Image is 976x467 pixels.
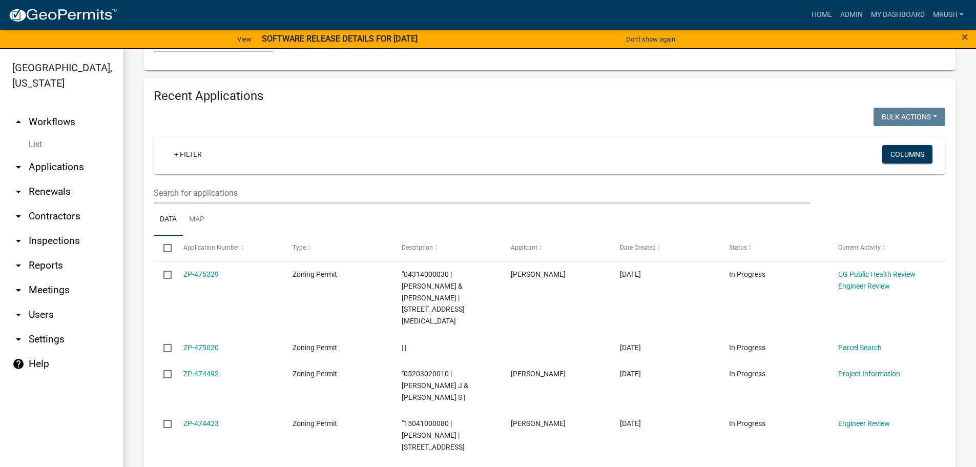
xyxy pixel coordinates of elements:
[183,244,239,251] span: Application Number
[12,161,25,173] i: arrow_drop_down
[838,270,916,278] a: CG Public Health Review
[838,282,890,290] a: Engineer Review
[620,419,641,428] span: 09/05/2025
[719,236,828,260] datatable-header-cell: Status
[166,145,210,164] a: + Filter
[183,343,219,352] a: ZP-475020
[610,236,719,260] datatable-header-cell: Date Created
[12,333,25,346] i: arrow_drop_down
[836,5,867,25] a: Admin
[154,182,811,204] input: Search for applications
[262,34,418,44] strong: SOFTWARE RELEASE DETAILS FOR [DATE]
[620,370,641,378] span: 09/05/2025
[622,31,679,48] button: Don't show again
[183,419,219,428] a: ZP-474423
[729,270,765,278] span: In Progress
[154,236,173,260] datatable-header-cell: Select
[620,244,656,251] span: Date Created
[838,244,881,251] span: Current Activity
[154,89,945,104] h4: Recent Applications
[867,5,929,25] a: My Dashboard
[402,343,406,352] span: | |
[729,343,765,352] span: In Progress
[962,30,968,44] span: ×
[828,236,938,260] datatable-header-cell: Current Activity
[402,370,468,401] span: "05203020010 | PATTON ED J & PATTON KENDA S |
[183,204,211,236] a: Map
[12,259,25,272] i: arrow_drop_down
[293,370,337,378] span: Zoning Permit
[807,5,836,25] a: Home
[12,235,25,247] i: arrow_drop_down
[183,270,219,278] a: ZP-475329
[293,343,337,352] span: Zoning Permit
[501,236,610,260] datatable-header-cell: Applicant
[511,244,537,251] span: Applicant
[511,419,566,428] span: Robert Barnes
[154,204,183,236] a: Data
[838,370,900,378] a: Project Information
[12,284,25,296] i: arrow_drop_down
[402,270,465,325] span: "04314000030 | JANTSCH TIMOTHY C & ERIN L | 19222 THRUSH AVE
[882,145,932,164] button: Columns
[402,244,433,251] span: Description
[511,370,566,378] span: Edward
[12,309,25,321] i: arrow_drop_down
[874,108,945,126] button: Bulk Actions
[729,419,765,428] span: In Progress
[293,270,337,278] span: Zoning Permit
[402,419,465,451] span: "15041000080 | BARNES ROBERT D | 15456 155TH ST
[12,210,25,222] i: arrow_drop_down
[173,236,282,260] datatable-header-cell: Application Number
[838,343,882,352] a: Parcel Search
[729,370,765,378] span: In Progress
[620,343,641,352] span: 09/08/2025
[233,31,256,48] a: View
[293,419,337,428] span: Zoning Permit
[12,358,25,370] i: help
[183,370,219,378] a: ZP-474492
[12,186,25,198] i: arrow_drop_down
[962,31,968,43] button: Close
[620,270,641,278] span: 09/08/2025
[511,270,566,278] span: Tim Jantsch
[12,116,25,128] i: arrow_drop_up
[293,244,306,251] span: Type
[838,419,890,428] a: Engineer Review
[729,244,747,251] span: Status
[282,236,391,260] datatable-header-cell: Type
[392,236,501,260] datatable-header-cell: Description
[929,5,968,25] a: MRush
